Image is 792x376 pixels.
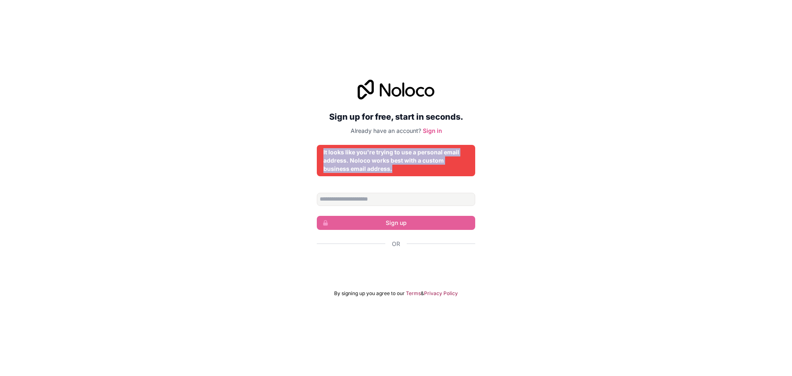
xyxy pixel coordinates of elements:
a: Privacy Policy [424,290,458,297]
a: Sign in [423,127,442,134]
span: & [421,290,424,297]
h2: Sign up for free, start in seconds. [317,109,475,124]
button: Sign up [317,216,475,230]
div: It looks like you're trying to use a personal email address. Noloco works best with a custom busi... [323,148,469,173]
span: Already have an account? [351,127,421,134]
a: Terms [406,290,421,297]
iframe: To enrich screen reader interactions, please activate Accessibility in Grammarly extension settings [313,257,479,275]
span: By signing up you agree to our [334,290,405,297]
input: Email address [317,193,475,206]
span: Or [392,240,400,248]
